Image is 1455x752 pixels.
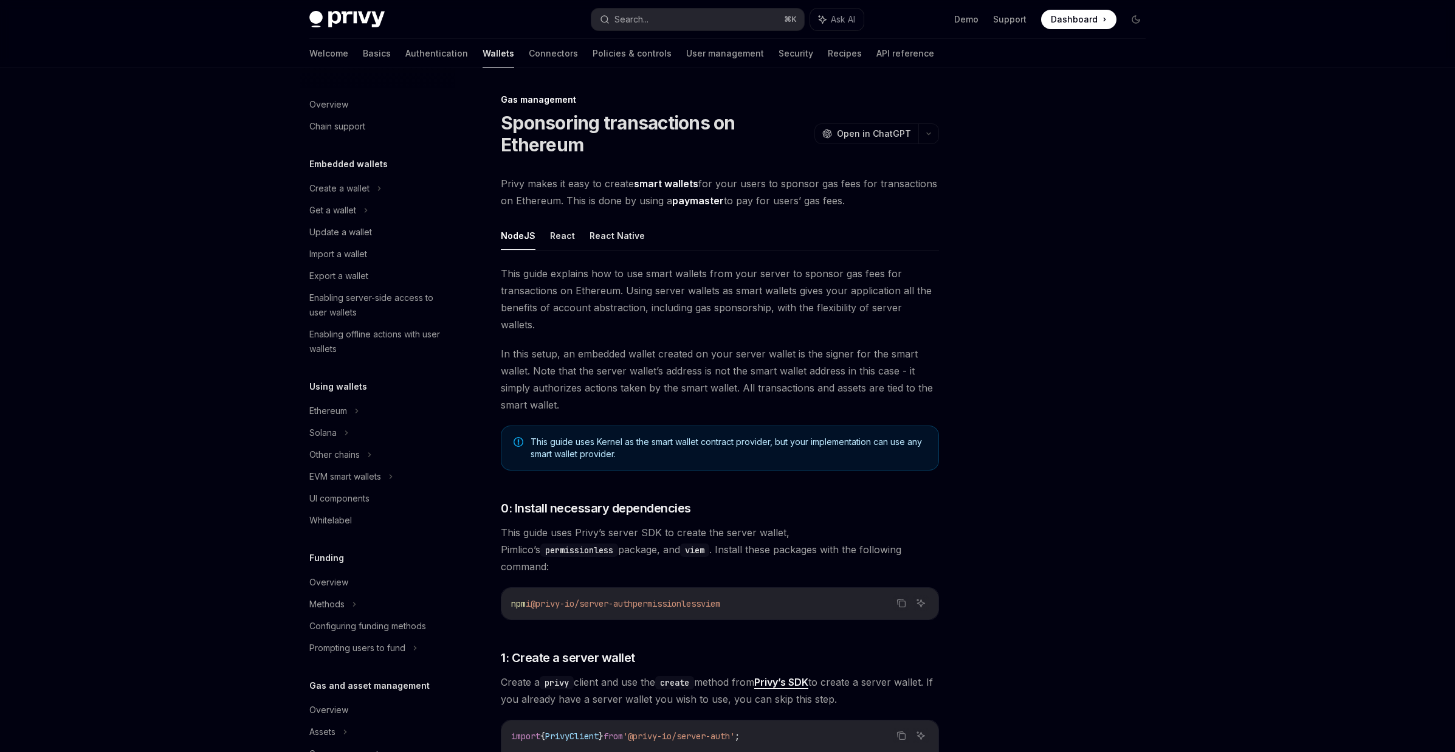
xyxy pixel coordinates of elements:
div: Update a wallet [309,225,372,240]
h1: Sponsoring transactions on Ethereum [501,112,810,156]
div: Ethereum [309,404,347,418]
button: Ask AI [913,728,929,743]
a: Import a wallet [300,243,455,265]
a: Enabling offline actions with user wallets [300,323,455,360]
h5: Using wallets [309,379,367,394]
span: Create a client and use the method from to create a server wallet. If you already have a server w... [501,674,939,708]
div: Configuring funding methods [309,619,426,633]
div: Overview [309,97,348,112]
span: i [526,598,531,609]
span: Open in ChatGPT [837,128,911,140]
code: viem [680,543,709,557]
span: import [511,731,540,742]
div: Create a wallet [309,181,370,196]
a: Chain support [300,116,455,137]
a: Overview [300,571,455,593]
a: User management [686,39,764,68]
a: Configuring funding methods [300,615,455,637]
a: Dashboard [1041,10,1116,29]
a: Whitelabel [300,509,455,531]
span: { [540,731,545,742]
span: 1: Create a server wallet [501,649,635,666]
div: Overview [309,575,348,590]
div: UI components [309,491,370,506]
button: React [550,221,575,250]
span: Dashboard [1051,13,1098,26]
button: Open in ChatGPT [814,123,918,144]
a: Policies & controls [593,39,672,68]
button: React Native [590,221,645,250]
a: Demo [954,13,979,26]
button: Search...⌘K [591,9,804,30]
a: Overview [300,94,455,116]
svg: Note [514,437,523,447]
div: Assets [309,725,335,739]
h5: Funding [309,551,344,565]
div: Gas management [501,94,939,106]
div: Export a wallet [309,269,368,283]
span: viem [701,598,720,609]
div: Methods [309,597,345,612]
span: Ask AI [831,13,855,26]
a: API reference [876,39,934,68]
a: Security [779,39,813,68]
a: UI components [300,488,455,509]
div: Import a wallet [309,247,367,261]
div: Get a wallet [309,203,356,218]
span: PrivyClient [545,731,599,742]
div: Enabling server-side access to user wallets [309,291,448,320]
a: Basics [363,39,391,68]
span: } [599,731,604,742]
button: Ask AI [913,595,929,611]
a: Connectors [529,39,578,68]
a: paymaster [672,195,724,207]
span: @privy-io/server-auth [531,598,633,609]
img: dark logo [309,11,385,28]
span: ⌘ K [784,15,797,24]
a: Wallets [483,39,514,68]
a: Export a wallet [300,265,455,287]
span: This guide explains how to use smart wallets from your server to sponsor gas fees for transaction... [501,265,939,333]
button: Toggle dark mode [1126,10,1146,29]
a: Privy’s SDK [754,676,808,689]
button: Copy the contents from the code block [893,595,909,611]
div: Solana [309,426,337,440]
span: 0: Install necessary dependencies [501,500,691,517]
code: create [655,676,694,689]
div: Enabling offline actions with user wallets [309,327,448,356]
div: Search... [614,12,648,27]
span: '@privy-io/server-auth' [623,731,735,742]
div: Chain support [309,119,365,134]
button: Copy the contents from the code block [893,728,909,743]
div: Prompting users to fund [309,641,405,655]
span: This guide uses Privy’s server SDK to create the server wallet, Pimlico’s package, and . Install ... [501,524,939,575]
button: Ask AI [810,9,864,30]
span: This guide uses Kernel as the smart wallet contract provider, but your implementation can use any... [531,436,926,460]
span: ; [735,731,740,742]
a: Welcome [309,39,348,68]
div: Other chains [309,447,360,462]
a: Update a wallet [300,221,455,243]
div: Whitelabel [309,513,352,528]
h5: Embedded wallets [309,157,388,171]
div: Overview [309,703,348,717]
a: Overview [300,699,455,721]
div: EVM smart wallets [309,469,381,484]
button: NodeJS [501,221,535,250]
span: Privy makes it easy to create for your users to sponsor gas fees for transactions on Ethereum. Th... [501,175,939,209]
span: In this setup, an embedded wallet created on your server wallet is the signer for the smart walle... [501,345,939,413]
span: permissionless [633,598,701,609]
code: permissionless [540,543,618,557]
h5: Gas and asset management [309,678,430,693]
span: from [604,731,623,742]
strong: smart wallets [634,178,698,190]
a: Enabling server-side access to user wallets [300,287,455,323]
a: Recipes [828,39,862,68]
a: Support [993,13,1027,26]
code: privy [540,676,574,689]
span: npm [511,598,526,609]
a: Authentication [405,39,468,68]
